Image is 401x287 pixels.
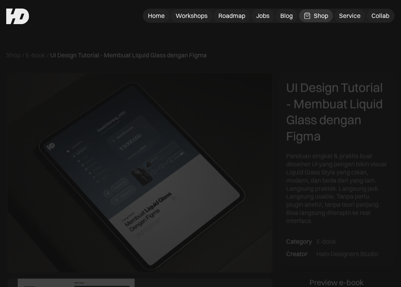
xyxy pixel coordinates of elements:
[280,12,293,20] div: Blog
[314,12,328,20] div: Shop
[6,51,21,59] a: Shop
[26,51,45,59] a: E-book
[252,9,274,22] a: Jobs
[143,9,169,22] a: Home
[214,9,250,22] a: Roadmap
[22,51,24,59] div: /
[50,51,207,59] div: UI Design Tutorial - Membuat Liquid Glass dengan Figma
[334,9,365,22] a: Service
[317,237,336,245] div: E-book
[367,9,394,22] a: Collab
[339,12,361,20] div: Service
[176,12,208,20] div: Workshops
[256,12,269,20] div: Jobs
[47,51,49,59] div: /
[317,250,378,258] div: Halo Designers Studio
[286,152,387,225] div: Panduan singkat & praktis buat desainer UI yang pengen bikin visual Liquid Glass Style yang clean...
[286,250,308,258] div: Creator
[371,12,389,20] div: Collab
[218,12,245,20] div: Roadmap
[276,9,297,22] a: Blog
[286,237,312,245] div: Category
[299,9,333,22] a: Shop
[310,278,364,287] div: Preview e-book
[286,79,387,144] div: UI Design Tutorial - Membuat Liquid Glass dengan Figma
[171,9,212,22] a: Workshops
[148,12,165,20] div: Home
